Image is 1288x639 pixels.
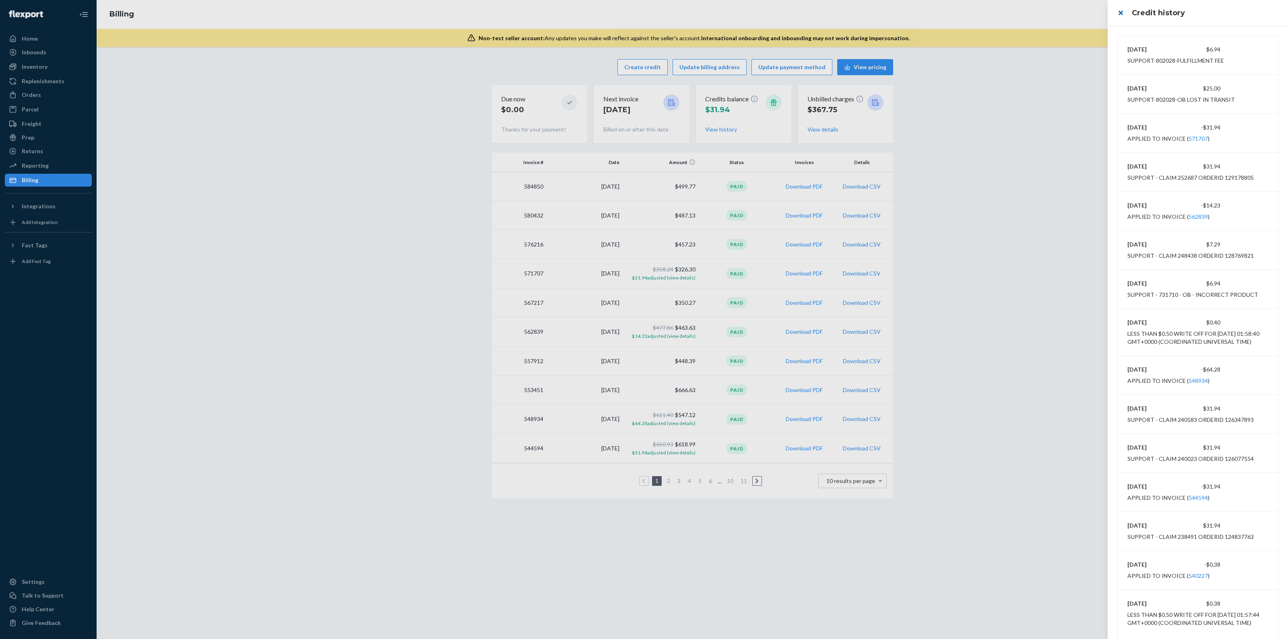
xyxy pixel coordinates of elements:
[1174,240,1221,249] div: $7.29
[1189,135,1208,143] button: 571707
[1174,600,1221,608] div: $0.38
[1127,611,1268,627] div: less than $0.50 write off for [DATE] 01:57:44 GMT+0000 (Coordinated Universal Time)
[1127,572,1210,580] div: Applied to invoice ( )
[1127,252,1254,260] div: SUPPORT - CLAIM 248438 orderId 128769821
[1127,123,1174,131] p: [DATE]
[1127,162,1174,171] p: [DATE]
[1127,57,1224,65] div: Support-802028-Fulfillment fee
[1189,572,1208,580] button: 540227
[1189,213,1208,221] button: 562839
[1127,455,1254,463] div: SUPPORT - CLAIM 240023 orderId 126077554
[1174,522,1221,530] div: $31.94
[1132,8,1278,18] h3: Credit history
[1127,135,1210,143] div: Applied to invoice ( )
[1127,600,1174,608] p: [DATE]
[1174,45,1221,53] div: $6.94
[1127,174,1254,182] div: SUPPORT - CLAIM 252687 orderId 129178805
[1127,366,1174,374] p: [DATE]
[1174,123,1221,131] div: -$31.94
[1174,483,1221,491] div: -$31.94
[1127,96,1235,104] div: Support-802028-OB Lost in Transit
[18,6,34,13] span: Chat
[1174,201,1221,210] div: -$14.23
[1174,84,1221,92] div: $25.00
[1127,377,1210,385] div: Applied to invoice ( )
[1174,561,1221,569] div: -$0.38
[1189,377,1208,385] button: 548934
[1174,405,1221,413] div: $31.94
[1127,533,1254,541] div: SUPPORT - CLAIM 238491 orderId 124837763
[1174,279,1221,288] div: $6.94
[1127,213,1210,221] div: Applied to invoice ( )
[1127,201,1174,210] p: [DATE]
[1127,405,1174,413] p: [DATE]
[1174,366,1221,374] div: -$64.28
[1127,279,1174,288] p: [DATE]
[1127,416,1254,424] div: SUPPORT - CLAIM 240583 orderId 126347893
[1127,522,1174,530] p: [DATE]
[1174,444,1221,452] div: $31.94
[1174,162,1221,171] div: $31.94
[1127,444,1174,452] p: [DATE]
[1189,494,1208,502] button: 544594
[1127,84,1174,92] p: [DATE]
[1127,483,1174,491] p: [DATE]
[1127,561,1174,569] p: [DATE]
[1127,291,1258,299] div: support - 731710 - OB - incorrect product
[1127,45,1174,53] p: [DATE]
[1127,330,1268,346] div: less than $0.50 write off for [DATE] 01:58:40 GMT+0000 (Coordinated Universal Time)
[1127,494,1210,502] div: Applied to invoice ( )
[1174,318,1221,327] div: $0.40
[1127,240,1174,249] p: [DATE]
[1127,318,1174,327] p: [DATE]
[1113,5,1129,21] button: close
